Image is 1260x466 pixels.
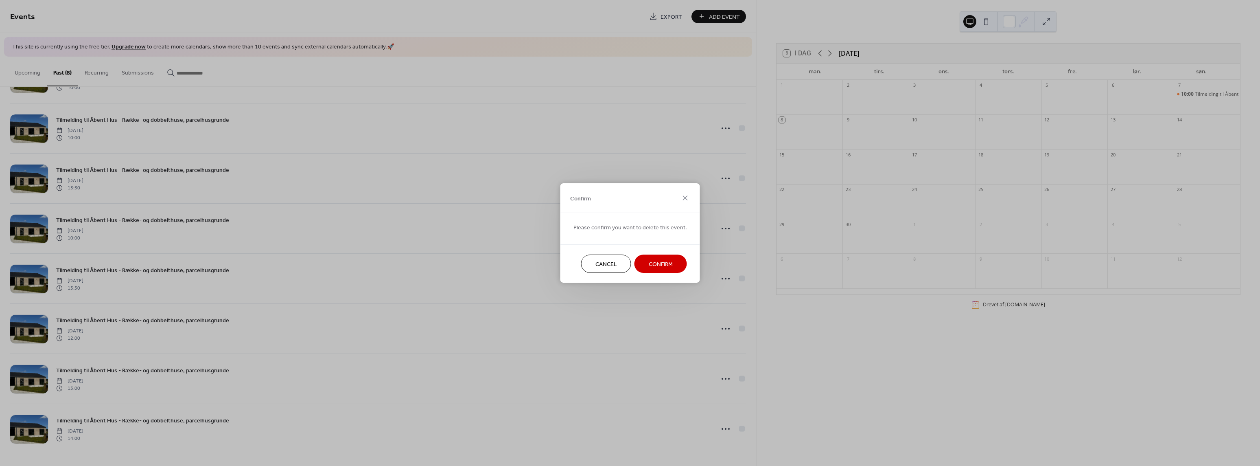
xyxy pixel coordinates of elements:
span: Confirm [649,260,673,269]
button: Cancel [581,255,631,273]
span: Please confirm you want to delete this event. [573,224,687,232]
span: Confirm [570,194,591,203]
button: Confirm [634,255,687,273]
span: Cancel [595,260,617,269]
